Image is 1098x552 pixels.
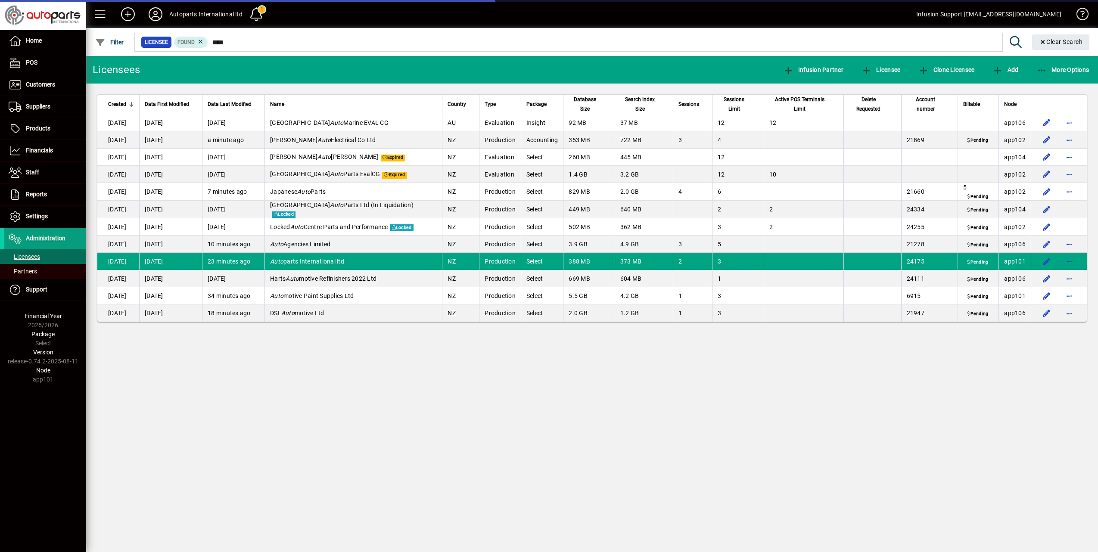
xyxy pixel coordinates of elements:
button: Edit [1040,254,1054,268]
em: Auto [317,136,331,143]
span: Locked Centre Parts and Performance [270,223,388,230]
span: Pending [965,259,990,266]
td: 640 MB [615,201,673,218]
td: Evaluation [479,114,521,131]
span: Harts motive Refinishers 2022 Ltd [270,275,376,282]
td: NZ [442,183,479,201]
td: Insight [521,114,563,131]
td: 445 MB [615,149,673,166]
button: More options [1062,289,1076,303]
div: Country [448,99,474,109]
td: 12 [764,114,843,131]
td: 3 [673,131,712,149]
td: 449 MB [563,201,614,218]
td: [DATE] [97,218,139,236]
span: Locked [390,224,414,231]
a: Support [4,279,86,301]
span: Administration [26,235,65,242]
button: Edit [1040,202,1054,216]
td: 3 [712,287,764,304]
span: More Options [1037,66,1089,73]
span: Suppliers [26,103,50,110]
td: Evaluation [479,166,521,183]
td: NZ [442,253,479,270]
td: 24255 [901,218,958,236]
span: Agencies Limited [270,241,330,248]
td: NZ [442,166,479,183]
span: Expired [382,172,407,179]
span: Settings [26,213,48,220]
td: 3.2 GB [615,166,673,183]
td: 3 [712,218,764,236]
a: Suppliers [4,96,86,118]
td: [DATE] [97,253,139,270]
span: Filter [95,39,124,46]
button: More options [1062,133,1076,147]
td: 1 [673,287,712,304]
td: [DATE] [97,287,139,304]
button: Add [114,6,142,22]
em: Auto [290,223,304,230]
em: Auto [330,119,343,126]
td: [DATE] [139,304,202,322]
td: 669 MB [563,270,614,287]
td: 24334 [901,201,958,218]
button: Profile [142,6,169,22]
td: [DATE] [202,149,264,166]
span: app106.prod.infusionbusinesssoftware.com [1004,119,1026,126]
td: NZ [442,287,479,304]
td: [DATE] [97,131,139,149]
em: Auto [330,171,343,177]
td: Select [521,236,563,253]
div: Delete Requested [849,95,896,114]
td: 260 MB [563,149,614,166]
button: More options [1062,254,1076,268]
div: Sessions Limit [718,95,759,114]
td: NZ [442,236,479,253]
td: 5.5 GB [563,287,614,304]
td: [DATE] [97,183,139,201]
td: Select [521,149,563,166]
td: 2 [764,201,843,218]
td: NZ [442,201,479,218]
td: [DATE] [202,166,264,183]
td: 4.2 GB [615,287,673,304]
a: Home [4,30,86,52]
span: Pending [965,276,990,283]
td: 5 [712,236,764,253]
button: Edit [1040,289,1054,303]
td: 2 [764,218,843,236]
a: Licensees [4,249,86,264]
span: [GEOGRAPHIC_DATA] Parts EvalCG [270,171,380,177]
td: 12 [712,114,764,131]
td: NZ [442,131,479,149]
td: [DATE] [97,270,139,287]
td: 6 [712,183,764,201]
span: Pending [965,224,990,231]
td: 23 minutes ago [202,253,264,270]
td: 829 MB [563,183,614,201]
td: 2.0 GB [615,183,673,201]
span: Licensee [862,66,901,73]
td: Select [521,270,563,287]
div: Account number [907,95,953,114]
a: Reports [4,184,86,205]
td: Production [479,253,521,270]
button: Edit [1040,185,1054,198]
button: Clear [1032,34,1090,50]
td: 4 [673,183,712,201]
em: Auto [270,292,283,299]
span: Pending [965,242,990,248]
td: 722 MB [615,131,673,149]
a: Financials [4,140,86,161]
div: Name [270,99,437,109]
a: Knowledge Base [1070,2,1087,30]
span: Billable [963,99,980,109]
td: [DATE] [139,166,202,183]
span: Financials [26,147,53,154]
td: [DATE] [139,236,202,253]
td: NZ [442,218,479,236]
span: [PERSON_NAME] [PERSON_NAME] [270,153,379,160]
span: DSL motive Ltd [270,310,324,316]
button: More options [1062,306,1076,320]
